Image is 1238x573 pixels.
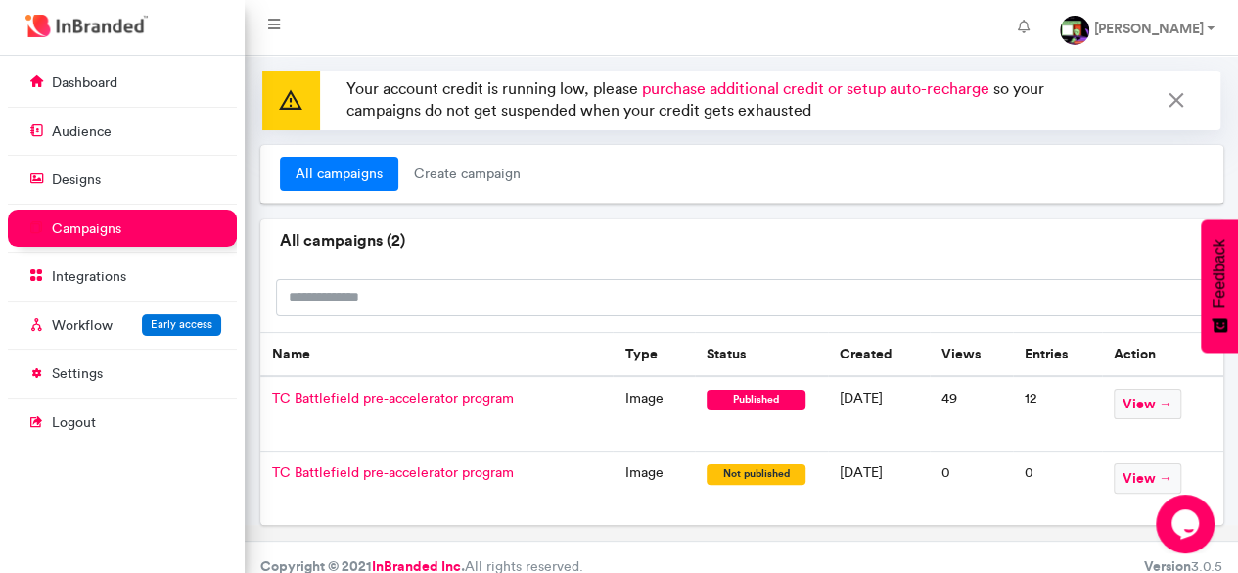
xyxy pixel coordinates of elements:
a: campaigns [8,210,237,247]
td: 12 [1013,376,1102,452]
a: audience [8,113,237,150]
th: Created [828,332,930,376]
td: image [613,376,695,452]
p: campaigns [52,219,121,239]
p: designs [52,170,101,190]
img: profile dp [1060,16,1089,45]
th: Action [1102,332,1223,376]
p: settings [52,364,103,384]
p: logout [52,413,96,433]
span: not published [707,464,805,485]
p: integrations [52,267,126,287]
a: designs [8,161,237,198]
a: [PERSON_NAME] [1044,8,1230,47]
td: 0 [930,452,1013,526]
span: TC Battlefield pre-accelerator program [272,390,514,406]
th: Entries [1013,332,1102,376]
span: view → [1114,389,1181,419]
p: Workflow [52,316,113,336]
button: Feedback - Show survey [1201,219,1238,353]
span: create campaign [398,157,536,192]
span: purchase additional credit or setup auto-recharge [642,79,988,98]
strong: [PERSON_NAME] [1093,20,1203,37]
td: 49 [930,376,1013,452]
span: Feedback [1211,239,1228,308]
span: TC Battlefield pre-accelerator program [272,464,514,481]
h6: all campaigns ( 2 ) [280,231,1204,250]
td: [DATE] [828,452,930,526]
a: WorkflowEarly access [8,307,237,344]
td: image [613,452,695,526]
a: dashboard [8,64,237,101]
p: audience [52,122,112,142]
img: InBranded Logo [21,10,153,42]
th: Name [260,332,614,376]
span: Early access [151,317,212,331]
iframe: chat widget [1156,495,1218,553]
th: Views [930,332,1013,376]
a: integrations [8,258,237,295]
td: 0 [1013,452,1102,526]
p: dashboard [52,73,117,93]
th: Status [695,332,828,376]
span: published [707,390,805,410]
td: [DATE] [828,376,930,452]
p: Your account credit is running low, please so your campaigns do not get suspended when your credi... [339,71,1086,130]
a: all campaigns [280,157,398,192]
span: view → [1114,463,1181,494]
th: Type [613,332,695,376]
a: settings [8,355,237,392]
